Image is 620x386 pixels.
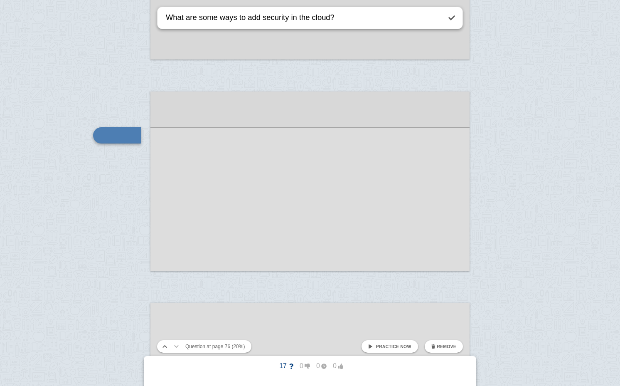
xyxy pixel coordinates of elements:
button: Question at page 76 (20%) [182,340,248,353]
a: Practice now [362,340,418,353]
span: 0 [310,362,327,370]
span: 0 [327,362,343,370]
button: 17000 [270,359,350,373]
span: Practice now [376,344,411,349]
span: 0 [293,362,310,370]
span: 17 [277,362,293,370]
span: Remove [437,344,456,349]
button: Remove [425,340,463,353]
